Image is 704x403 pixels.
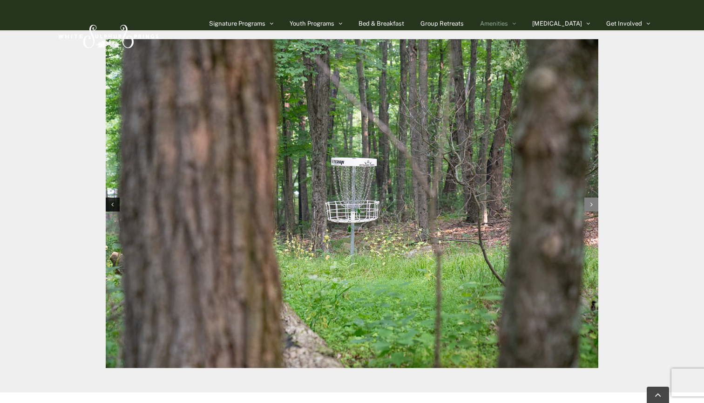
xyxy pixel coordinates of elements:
div: Next slide [584,198,598,212]
span: Get Involved [606,20,642,27]
span: [MEDICAL_DATA] [532,20,582,27]
span: Amenities [480,20,508,27]
span: Group Retreats [420,20,464,27]
span: Youth Programs [290,20,334,27]
div: 5 / 10 [106,39,598,369]
span: Bed & Breakfast [359,20,404,27]
div: Previous slide [106,198,120,212]
span: Signature Programs [209,20,265,27]
img: White Sulphur Springs Logo [54,14,161,58]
